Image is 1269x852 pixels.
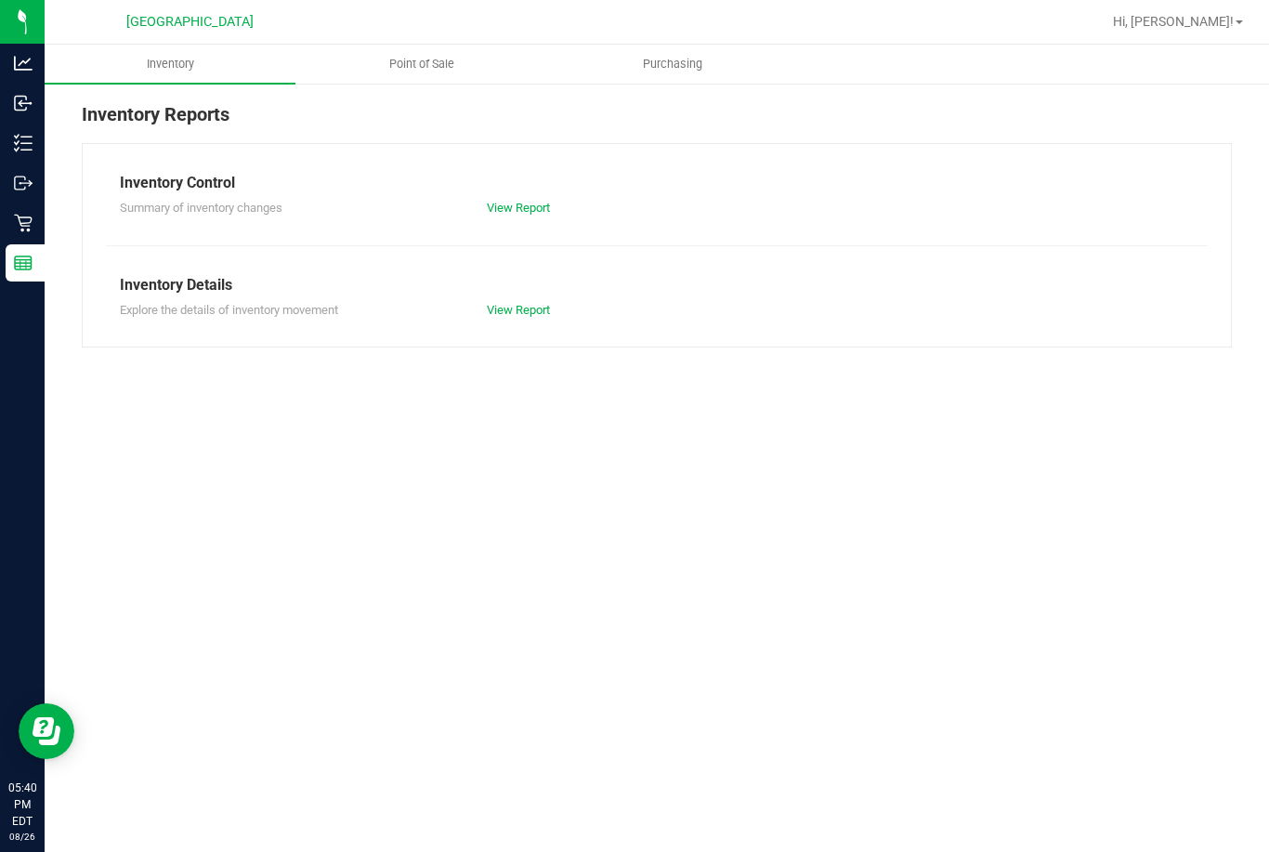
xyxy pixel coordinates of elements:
[618,56,727,72] span: Purchasing
[19,703,74,759] iframe: Resource center
[120,303,338,317] span: Explore the details of inventory movement
[14,134,33,152] inline-svg: Inventory
[122,56,219,72] span: Inventory
[120,201,282,215] span: Summary of inventory changes
[1113,14,1234,29] span: Hi, [PERSON_NAME]!
[487,303,550,317] a: View Report
[295,45,546,84] a: Point of Sale
[120,274,1194,296] div: Inventory Details
[14,94,33,112] inline-svg: Inbound
[14,174,33,192] inline-svg: Outbound
[14,254,33,272] inline-svg: Reports
[547,45,798,84] a: Purchasing
[45,45,295,84] a: Inventory
[82,100,1232,143] div: Inventory Reports
[120,172,1194,194] div: Inventory Control
[487,201,550,215] a: View Report
[126,14,254,30] span: [GEOGRAPHIC_DATA]
[8,830,36,844] p: 08/26
[14,214,33,232] inline-svg: Retail
[8,780,36,830] p: 05:40 PM EDT
[364,56,479,72] span: Point of Sale
[14,54,33,72] inline-svg: Analytics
